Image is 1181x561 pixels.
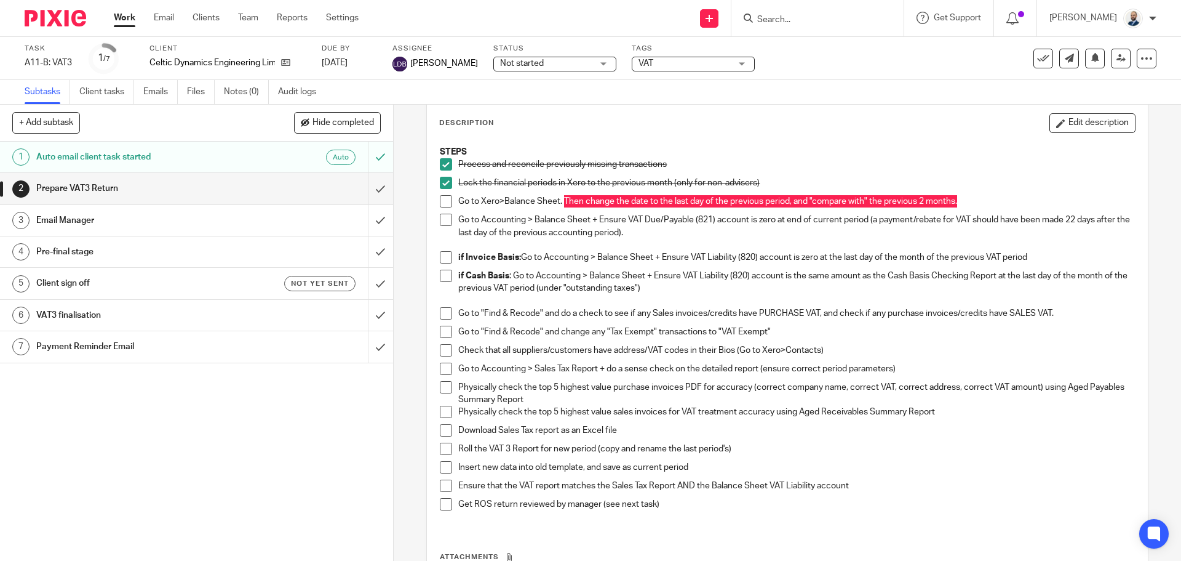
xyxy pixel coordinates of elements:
button: + Add subtask [12,112,80,133]
strong: if Cash Basis [458,272,509,280]
img: svg%3E [392,57,407,71]
strong: STEPS [440,148,467,156]
p: Go to "Find & Recode" and change any "Tax Exempt" transactions to "VAT Exempt" [458,326,1134,338]
span: Not yet sent [291,278,349,289]
div: 4 [12,243,30,260]
img: Pixie [25,10,86,26]
h1: Auto email client task started [36,148,249,166]
p: [PERSON_NAME] [1049,12,1117,24]
input: Search [756,15,867,26]
label: Assignee [392,44,478,54]
a: Reports [277,12,308,24]
p: Roll the VAT 3 Report for new period (copy and rename the last period's) [458,443,1134,455]
a: Settings [326,12,359,24]
p: Go to Accounting > Balance Sheet + Ensure VAT Due/Payable (821) account is zero at end of current... [458,214,1134,239]
label: Tags [632,44,755,54]
p: Celtic Dynamics Engineering Limited [149,57,275,69]
div: 3 [12,212,30,229]
span: [DATE] [322,59,348,67]
h1: Payment Reminder Email [36,337,249,356]
p: Go to Xero>Balance Sheet. Then change the date to the last day of the previous period, and "compa... [458,195,1134,208]
p: Physically check the top 5 highest value sales invoices for VAT treatment accuracy using Aged Rec... [458,406,1134,418]
span: Get Support [934,14,981,22]
a: Email [154,12,174,24]
span: [PERSON_NAME] [410,57,478,70]
div: Auto [326,150,356,165]
div: 6 [12,307,30,324]
h1: VAT3 finalisation [36,306,249,325]
strong: if Invoice Basis: [458,253,521,262]
a: Notes (0) [224,80,269,104]
h1: Pre-final stage [36,243,249,261]
p: Ensure that the VAT report matches the Sales Tax Report AND the Balance Sheet VAT Liability account [458,480,1134,492]
span: Attachments [440,554,499,560]
label: Due by [322,44,377,54]
a: Files [187,80,215,104]
a: Emails [143,80,178,104]
p: Go to Accounting > Balance Sheet + Ensure VAT Liability (820) account is zero at the last day of ... [458,251,1134,264]
p: Get ROS return reviewed by manager (see next task) [458,498,1134,511]
small: /7 [103,55,110,62]
a: Audit logs [278,80,325,104]
p: Check that all suppliers/customers have address/VAT codes in their Bios (Go to Xero>Contacts) [458,344,1134,357]
div: 5 [12,275,30,293]
span: Not started [500,59,544,68]
p: : Go to Accounting > Balance Sheet + Ensure VAT Liability (820) account is the same amount as the... [458,270,1134,295]
p: Process and reconcile previously missing transactions [458,158,1134,171]
h1: Prepare VAT3 Return [36,179,249,198]
h1: Email Manager [36,211,249,230]
button: Edit description [1049,113,1135,133]
p: Download Sales Tax report as an Excel file [458,424,1134,437]
a: Team [238,12,258,24]
p: Go to "Find & Recode" and do a check to see if any Sales invoices/credits have PURCHASE VAT, and ... [458,307,1134,320]
div: 2 [12,180,30,198]
span: VAT [638,59,653,68]
div: 7 [12,338,30,355]
label: Status [493,44,616,54]
span: Hide completed [312,118,374,128]
label: Client [149,44,306,54]
p: Insert new data into old template, and save as current period [458,461,1134,474]
a: Clients [193,12,220,24]
button: Hide completed [294,112,381,133]
div: 1 [98,51,110,65]
p: Go to Accounting > Sales Tax Report + do a sense check on the detailed report (ensure correct per... [458,363,1134,375]
a: Work [114,12,135,24]
img: Mark%20LI%20profiler.png [1123,9,1143,28]
p: Physically check the top 5 highest value purchase invoices PDF for accuracy (correct company name... [458,381,1134,406]
p: Lock the financial periods in Xero to the previous month (only for non-advisers) [458,177,1134,189]
a: Client tasks [79,80,134,104]
div: 1 [12,148,30,166]
p: Description [439,118,494,128]
div: A11-B: VAT3 [25,57,74,69]
h1: Client sign off [36,274,249,293]
a: Subtasks [25,80,70,104]
label: Task [25,44,74,54]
